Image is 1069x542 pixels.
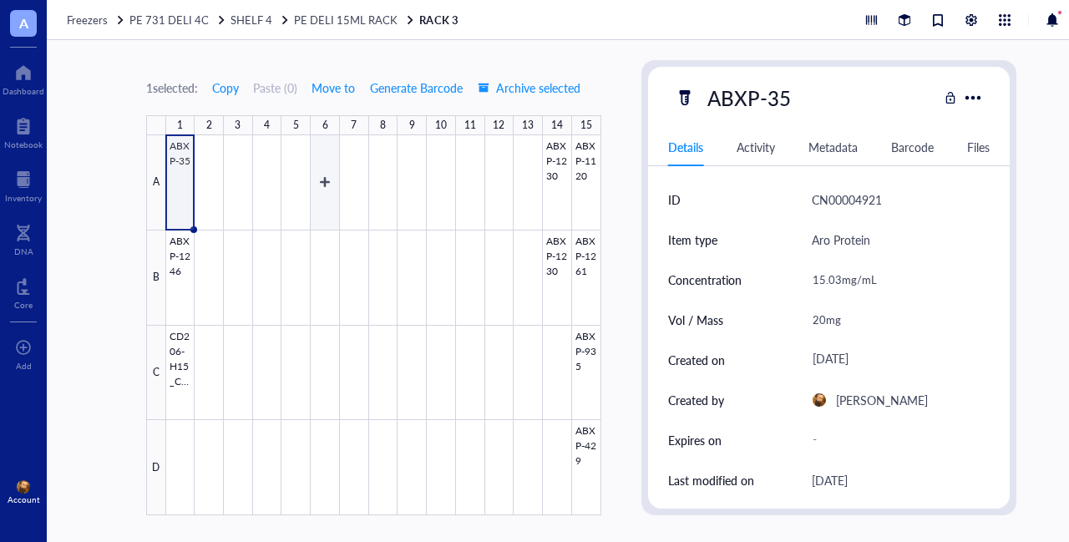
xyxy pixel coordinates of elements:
[668,391,724,409] div: Created by
[294,12,398,28] span: PE DELI 15ML RACK
[409,115,415,135] div: 9
[668,190,681,209] div: ID
[311,74,356,101] button: Move to
[235,115,241,135] div: 3
[67,12,108,28] span: Freezers
[17,480,30,494] img: 92be2d46-9bf5-4a00-a52c-ace1721a4f07.jpeg
[14,246,33,256] div: DNA
[206,115,212,135] div: 2
[19,13,28,33] span: A
[5,166,42,203] a: Inventory
[146,420,166,515] div: D
[231,12,272,28] span: SHELF 4
[14,220,33,256] a: DNA
[700,80,798,115] div: ABXP-35
[464,115,476,135] div: 11
[4,139,43,149] div: Notebook
[668,230,717,249] div: Item type
[668,471,754,489] div: Last modified on
[808,138,858,156] div: Metadata
[8,494,40,504] div: Account
[419,13,461,28] a: RACK 3
[3,86,44,96] div: Dashboard
[477,74,581,101] button: Archive selected
[146,230,166,326] div: B
[493,115,504,135] div: 12
[522,115,534,135] div: 13
[836,390,928,410] div: [PERSON_NAME]
[14,300,33,310] div: Core
[668,311,723,329] div: Vol / Mass
[351,115,357,135] div: 7
[212,81,239,94] span: Copy
[67,13,126,28] a: Freezers
[580,115,592,135] div: 15
[16,361,32,371] div: Add
[737,138,775,156] div: Activity
[5,193,42,203] div: Inventory
[129,12,209,28] span: PE 731 DELI 4C
[146,135,166,230] div: A
[668,138,703,156] div: Details
[813,393,826,407] img: 92be2d46-9bf5-4a00-a52c-ace1721a4f07.jpeg
[551,115,563,135] div: 14
[805,425,984,455] div: -
[211,74,240,101] button: Copy
[812,230,870,250] div: Aro Protein
[231,13,416,28] a: SHELF 4PE DELI 15ML RACK
[264,115,270,135] div: 4
[129,13,227,28] a: PE 731 DELI 4C
[253,74,297,101] button: Paste (0)
[293,115,299,135] div: 5
[369,74,464,101] button: Generate Barcode
[812,190,882,210] div: CN00004921
[380,115,386,135] div: 8
[891,138,934,156] div: Barcode
[312,81,355,94] span: Move to
[4,113,43,149] a: Notebook
[805,262,984,297] div: 15.03mg/mL
[967,138,990,156] div: Files
[146,326,166,421] div: C
[322,115,328,135] div: 6
[668,271,742,289] div: Concentration
[805,302,984,337] div: 20mg
[14,273,33,310] a: Core
[435,115,447,135] div: 10
[812,470,848,490] div: [DATE]
[370,81,463,94] span: Generate Barcode
[3,59,44,96] a: Dashboard
[478,81,580,94] span: Archive selected
[668,431,722,449] div: Expires on
[668,351,725,369] div: Created on
[146,79,198,97] div: 1 selected:
[177,115,183,135] div: 1
[805,345,984,375] div: [DATE]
